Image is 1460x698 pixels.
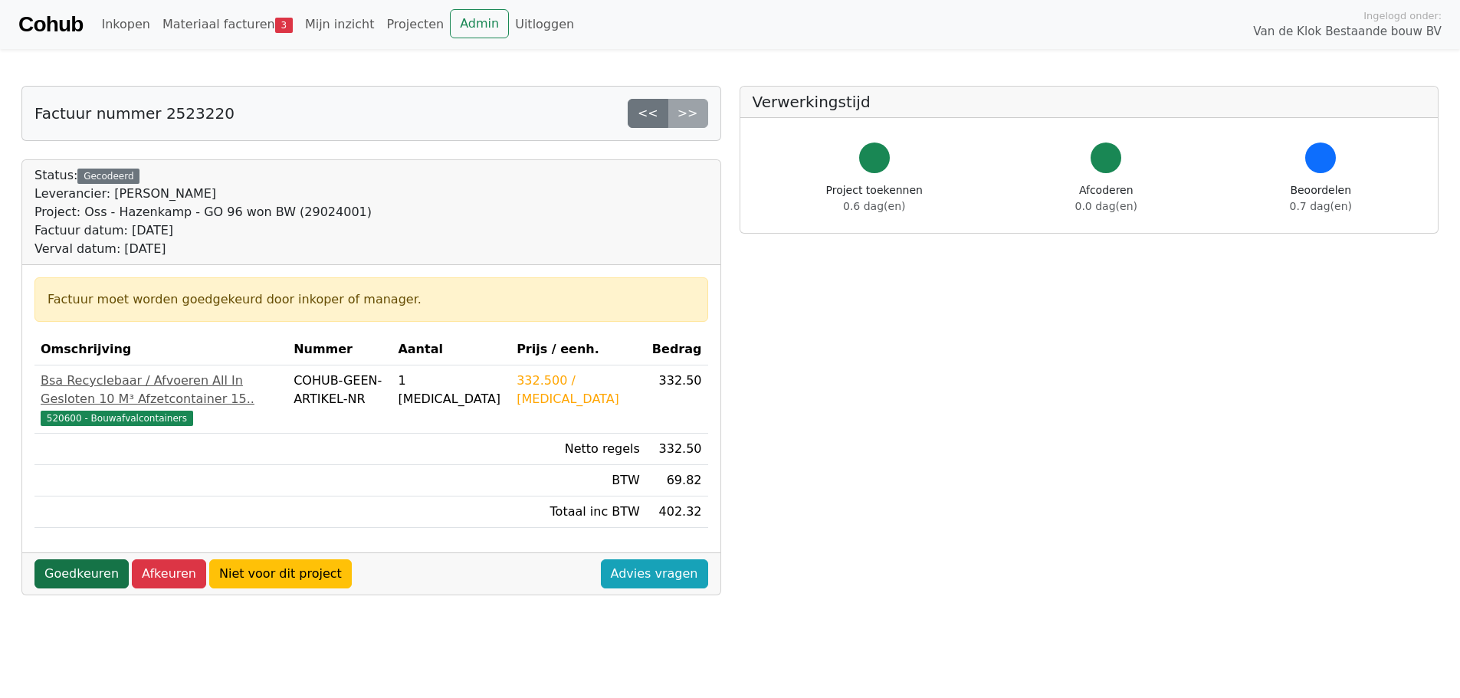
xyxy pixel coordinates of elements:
span: 520600 - Bouwafvalcontainers [41,411,193,426]
a: Inkopen [95,9,156,40]
a: Afkeuren [132,559,206,588]
a: Uitloggen [509,9,580,40]
a: Goedkeuren [34,559,129,588]
div: Afcoderen [1075,182,1137,215]
a: Bsa Recyclebaar / Afvoeren All In Gesloten 10 M³ Afzetcontainer 15..520600 - Bouwafvalcontainers [41,372,281,427]
a: Mijn inzicht [299,9,381,40]
div: Leverancier: [PERSON_NAME] [34,185,372,203]
span: Ingelogd onder: [1363,8,1442,23]
td: 402.32 [646,496,708,528]
td: Totaal inc BTW [510,496,646,528]
a: << [628,99,668,128]
th: Omschrijving [34,334,287,365]
th: Nummer [287,334,392,365]
a: Projecten [380,9,450,40]
a: Advies vragen [601,559,708,588]
td: 332.50 [646,434,708,465]
div: Factuur moet worden goedgekeurd door inkoper of manager. [48,290,695,309]
div: Status: [34,166,372,258]
div: Factuur datum: [DATE] [34,221,372,240]
a: Admin [450,9,509,38]
div: 332.500 / [MEDICAL_DATA] [517,372,640,408]
div: Beoordelen [1290,182,1352,215]
th: Aantal [392,334,510,365]
div: 1 [MEDICAL_DATA] [398,372,504,408]
td: Netto regels [510,434,646,465]
span: Van de Klok Bestaande bouw BV [1253,23,1442,41]
a: Cohub [18,6,83,43]
a: Materiaal facturen3 [156,9,299,40]
span: 0.0 dag(en) [1075,200,1137,212]
div: Project: Oss - Hazenkamp - GO 96 won BW (29024001) [34,203,372,221]
td: BTW [510,465,646,496]
th: Prijs / eenh. [510,334,646,365]
th: Bedrag [646,334,708,365]
td: 69.82 [646,465,708,496]
h5: Verwerkingstijd [753,93,1426,111]
span: 0.6 dag(en) [843,200,905,212]
td: 332.50 [646,365,708,434]
td: COHUB-GEEN-ARTIKEL-NR [287,365,392,434]
div: Gecodeerd [77,169,139,184]
span: 0.7 dag(en) [1290,200,1352,212]
div: Bsa Recyclebaar / Afvoeren All In Gesloten 10 M³ Afzetcontainer 15.. [41,372,281,408]
h5: Factuur nummer 2523220 [34,104,235,123]
span: 3 [275,18,293,33]
div: Project toekennen [826,182,923,215]
a: Niet voor dit project [209,559,352,588]
div: Verval datum: [DATE] [34,240,372,258]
